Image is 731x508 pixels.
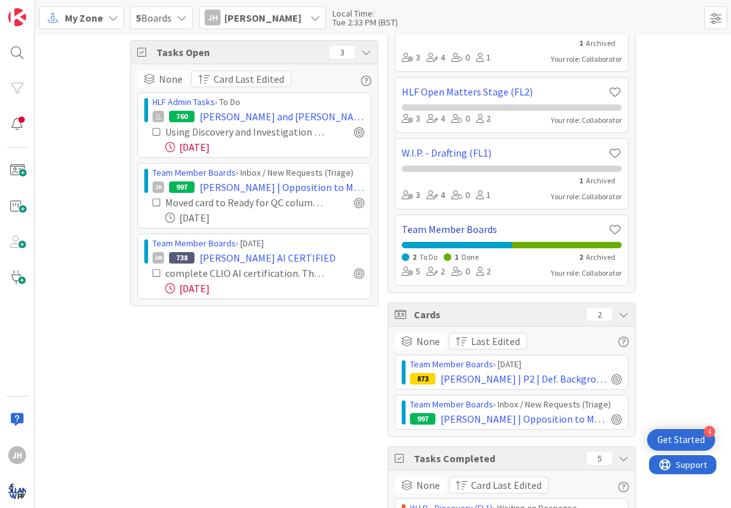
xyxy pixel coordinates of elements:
div: Using Discovery and Investigation Tools | Clio [165,124,326,139]
div: 5 [587,452,612,465]
a: HLF Open Matters Stage (FL2) [402,84,608,99]
div: 997 [410,413,435,425]
div: 3 [402,188,420,202]
div: JH [153,181,164,193]
span: 1 [579,38,583,48]
span: Last Edited [471,334,520,349]
div: › [DATE] [153,237,364,250]
div: Your role: Collaborator [551,267,622,279]
span: Card Last Edited [214,71,284,87]
div: › To Do [153,95,364,109]
div: Your role: Collaborator [551,191,622,202]
span: 1 [579,176,583,185]
span: [PERSON_NAME] and [PERSON_NAME] Discovery Competencies training (one hour) [200,109,364,124]
span: None [416,334,440,349]
span: Tasks Completed [414,451,580,466]
div: 4 [427,51,445,65]
a: W.I.P. - Drafting (FL1) [402,145,608,160]
div: JW [153,252,164,264]
span: [PERSON_NAME] | Opposition to Motion TO COMPEL ARBITRATION [441,411,606,427]
span: 2 [413,252,416,262]
span: None [416,477,440,493]
b: 5 [136,11,141,24]
div: Your role: Collaborator [551,115,622,126]
img: avatar [8,482,26,500]
div: 1 [476,51,491,65]
span: 2 [579,252,583,262]
div: 2 [587,308,612,321]
span: Archived [586,176,615,185]
span: [PERSON_NAME] [224,10,301,25]
div: 760 [169,111,195,122]
span: Archived [586,252,615,262]
span: To Do [420,252,437,262]
div: 2 [476,265,491,279]
div: Moved card to Ready for QC column [DATE] Galeas Opp Draft. DH edits rev 2.PAH.docx [165,195,326,210]
div: 5 [402,265,420,279]
a: Team Member Boards [410,399,493,410]
span: Boards [136,10,172,25]
span: Card Last Edited [471,477,542,493]
div: Get Started [657,434,705,446]
div: 0 [451,188,470,202]
span: Archived [586,38,615,48]
div: › Inbox / New Requests (Triage) [410,398,622,411]
a: Team Member Boards [410,358,493,370]
div: › [DATE] [410,358,622,371]
div: 738 [169,252,195,264]
div: JH [205,10,221,25]
button: Card Last Edited [191,71,291,87]
img: Visit kanbanzone.com [8,8,26,26]
div: › Inbox / New Requests (Triage) [153,166,364,180]
div: 4 [427,112,445,126]
div: 0 [451,51,470,65]
span: [PERSON_NAME] AI CERTIFIED [200,250,336,265]
div: 3 [402,112,420,126]
span: Support [27,2,58,17]
a: Team Member Boards [153,167,236,178]
div: 2 [427,265,445,279]
span: [PERSON_NAME] | P2 | Def. Background Investigation [441,371,606,386]
div: JH [8,446,26,464]
span: Done [461,252,479,262]
div: complete CLIO AI certification. This has a lecture from Clearbrief as part of it. [165,265,326,281]
span: Tasks Open [156,45,323,60]
button: Last Edited [449,333,527,349]
div: [DATE] [165,281,364,296]
div: 0 [451,265,470,279]
div: Your role: Collaborator [551,53,622,65]
div: 873 [410,373,435,385]
span: 1 [454,252,458,262]
div: 3 [402,51,420,65]
span: My Zone [65,10,103,25]
span: None [159,71,182,87]
div: Local Time: [332,9,398,18]
div: 0 [451,112,470,126]
span: Cards [414,307,580,322]
div: Open Get Started checklist, remaining modules: 4 [647,429,715,451]
div: 3 [329,46,355,59]
div: 1 [476,188,491,202]
div: 997 [169,181,195,193]
div: [DATE] [165,139,364,155]
a: Team Member Boards [153,237,236,249]
a: HLF Admin Tasks [153,96,215,108]
div: 2 [476,112,491,126]
span: [PERSON_NAME] | Opposition to Motion TO COMPEL ARBITRATION [200,180,364,195]
div: [DATE] [165,210,364,225]
div: 4 [427,188,445,202]
div: 4 [704,426,715,437]
div: Tue 2:33 PM (BST) [332,18,398,27]
button: Card Last Edited [449,477,549,493]
a: Team Member Boards [402,222,608,237]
